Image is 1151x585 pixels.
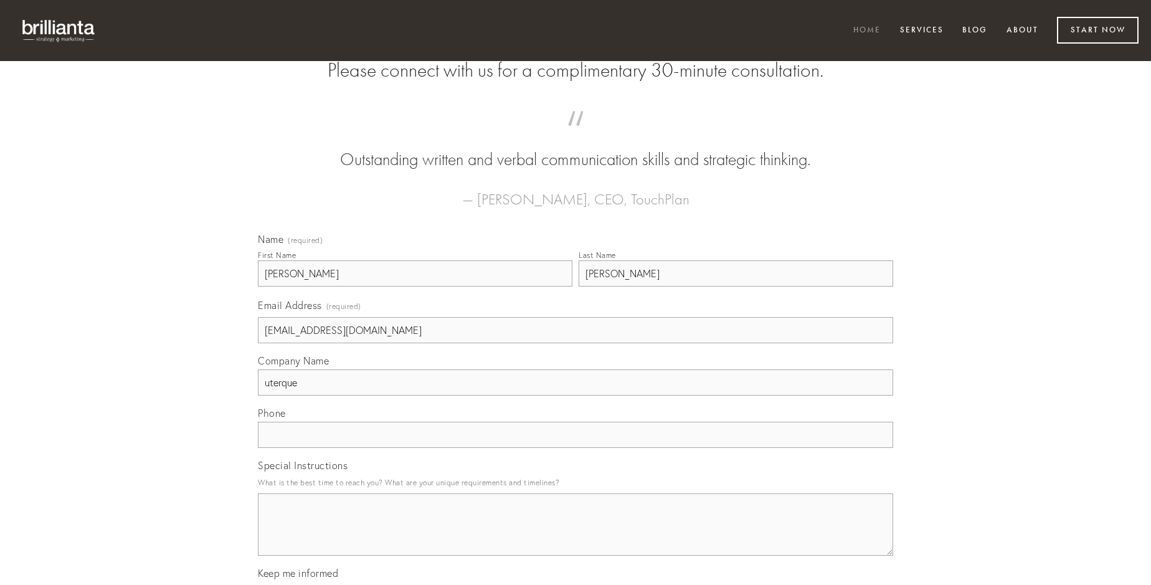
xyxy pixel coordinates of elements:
[258,233,283,245] span: Name
[258,299,322,312] span: Email Address
[258,474,893,491] p: What is the best time to reach you? What are your unique requirements and timelines?
[892,21,952,41] a: Services
[845,21,889,41] a: Home
[326,298,361,315] span: (required)
[258,354,329,367] span: Company Name
[579,250,616,260] div: Last Name
[278,172,873,212] figcaption: — [PERSON_NAME], CEO, TouchPlan
[258,407,286,419] span: Phone
[278,123,873,148] span: “
[12,12,106,49] img: brillianta - research, strategy, marketing
[258,250,296,260] div: First Name
[1057,17,1139,44] a: Start Now
[278,123,873,172] blockquote: Outstanding written and verbal communication skills and strategic thinking.
[954,21,995,41] a: Blog
[998,21,1046,41] a: About
[288,237,323,244] span: (required)
[258,459,348,472] span: Special Instructions
[258,567,338,579] span: Keep me informed
[258,59,893,82] h2: Please connect with us for a complimentary 30-minute consultation.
